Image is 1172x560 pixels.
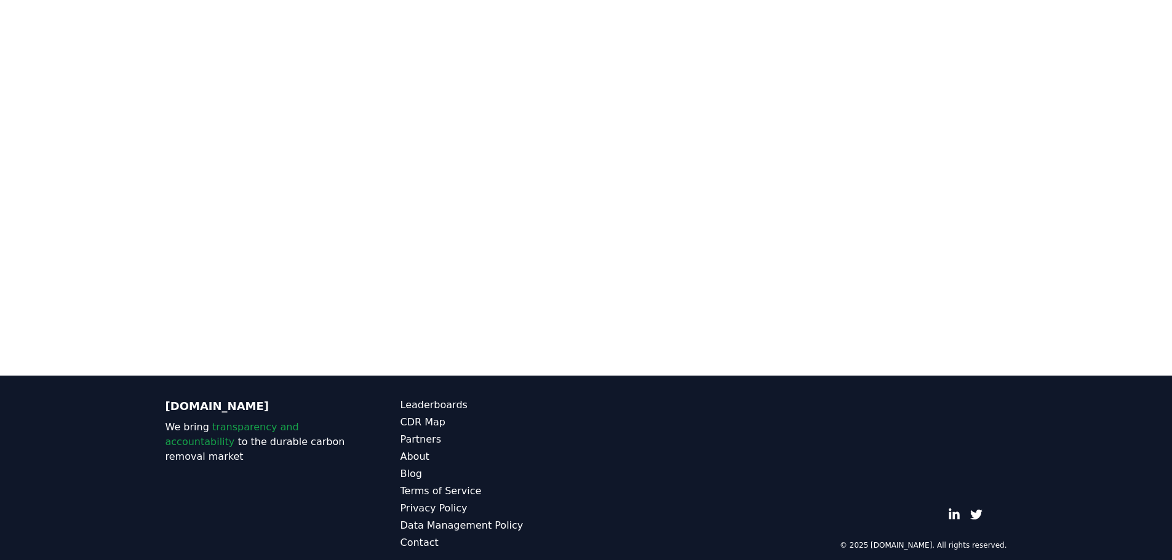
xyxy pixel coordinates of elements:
a: Partners [401,432,586,447]
a: Leaderboards [401,398,586,412]
a: Data Management Policy [401,518,586,533]
a: CDR Map [401,415,586,430]
p: [DOMAIN_NAME] [165,398,351,415]
a: Terms of Service [401,484,586,499]
a: Contact [401,535,586,550]
a: About [401,449,586,464]
span: transparency and accountability [165,421,299,448]
a: Privacy Policy [401,501,586,516]
a: Blog [401,467,586,481]
a: LinkedIn [948,508,960,521]
a: Twitter [970,508,983,521]
p: © 2025 [DOMAIN_NAME]. All rights reserved. [840,540,1007,550]
p: We bring to the durable carbon removal market [165,420,351,464]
